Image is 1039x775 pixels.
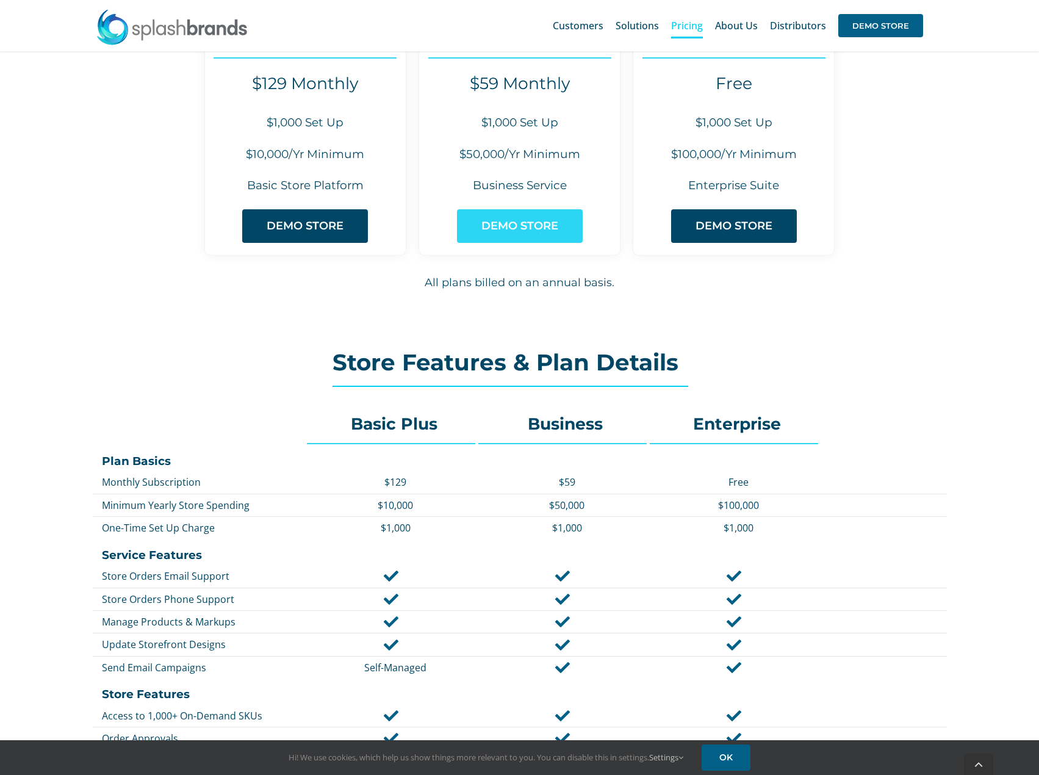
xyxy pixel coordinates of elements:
[553,6,603,45] a: Customers
[481,220,558,232] span: DEMO STORE
[205,178,406,194] h6: Basic Store Platform
[633,115,834,131] h6: $1,000 Set Up
[316,521,475,535] p: $1,000
[770,6,826,45] a: Distributors
[553,21,603,31] span: Customers
[528,414,603,434] strong: Business
[419,146,620,163] h6: $50,000/Yr Minimum
[205,146,406,163] h6: $10,000/Yr Minimum
[102,548,202,562] strong: Service Features
[102,687,190,701] strong: Store Features
[419,178,620,194] h6: Business Service
[671,209,797,243] a: DEMO STORE
[616,21,659,31] span: Solutions
[316,499,475,512] p: $10,000
[102,569,304,583] p: Store Orders Email Support
[649,752,683,763] a: Settings
[419,29,620,51] h3: Business
[333,350,707,375] h2: Store Features & Plan Details
[102,454,171,468] strong: Plan Basics
[205,74,406,93] h4: $129 Monthly
[671,21,703,31] span: Pricing
[205,29,406,51] h3: Basic Plus
[693,414,781,434] strong: Enterprise
[838,14,923,37] span: DEMO STORE
[102,615,304,629] p: Manage Products & Markups
[93,275,947,291] h6: All plans billed on an annual basis.
[553,6,923,45] nav: Main Menu Sticky
[633,29,834,51] h3: Enterprise
[267,220,343,232] span: DEMO STORE
[715,21,758,31] span: About Us
[770,21,826,31] span: Distributors
[659,499,818,512] p: $100,000
[102,661,304,674] p: Send Email Campaigns
[102,709,304,723] p: Access to 1,000+ On-Demand SKUs
[419,115,620,131] h6: $1,000 Set Up
[102,732,304,745] p: Order Approvals
[633,74,834,93] h4: Free
[102,521,304,535] p: One-Time Set Up Charge
[659,475,818,489] p: Free
[242,209,368,243] a: DEMO STORE
[457,209,583,243] a: DEMO STORE
[659,521,818,535] p: $1,000
[487,499,647,512] p: $50,000
[102,475,304,489] p: Monthly Subscription
[633,146,834,163] h6: $100,000/Yr Minimum
[487,521,647,535] p: $1,000
[316,661,475,674] p: Self-Managed
[671,6,703,45] a: Pricing
[838,6,923,45] a: DEMO STORE
[289,752,683,763] span: Hi! We use cookies, which help us show things more relevant to you. You can disable this in setti...
[205,115,406,131] h6: $1,000 Set Up
[351,414,437,434] strong: Basic Plus
[487,475,647,489] p: $59
[633,178,834,194] h6: Enterprise Suite
[102,499,304,512] p: Minimum Yearly Store Spending
[102,593,304,606] p: Store Orders Phone Support
[316,475,475,489] p: $129
[102,638,304,651] p: Update Storefront Designs
[419,74,620,93] h4: $59 Monthly
[702,744,750,771] a: OK
[96,9,248,45] img: SplashBrands.com Logo
[696,220,772,232] span: DEMO STORE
